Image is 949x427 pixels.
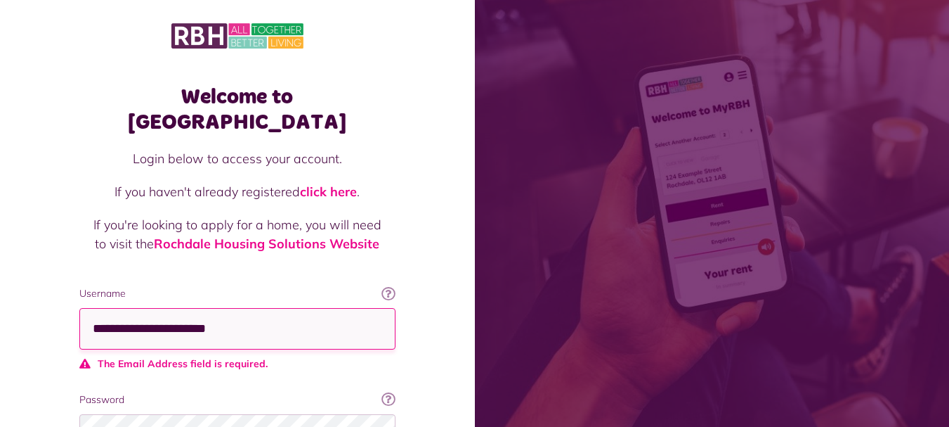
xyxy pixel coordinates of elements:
[300,184,357,200] a: click here
[79,84,395,135] h1: Welcome to [GEOGRAPHIC_DATA]
[79,357,395,371] span: The Email Address field is required.
[93,182,381,201] p: If you haven't already registered .
[171,21,303,51] img: MyRBH
[154,236,379,252] a: Rochdale Housing Solutions Website
[79,393,395,407] label: Password
[79,286,395,301] label: Username
[93,215,381,253] p: If you're looking to apply for a home, you will need to visit the
[93,149,381,168] p: Login below to access your account.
